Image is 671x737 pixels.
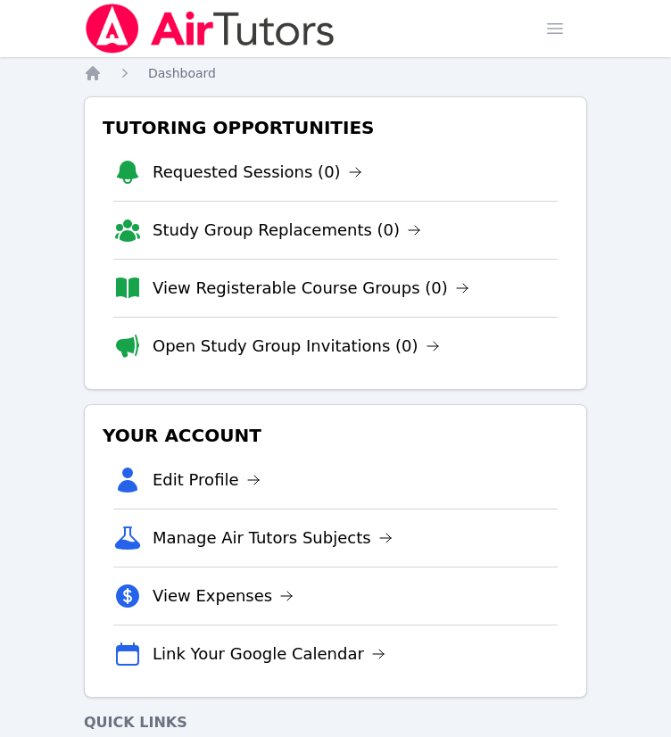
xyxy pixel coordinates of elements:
a: Study Group Replacements (0) [153,218,421,243]
h3: Your Account [99,419,572,451]
a: Open Study Group Invitations (0) [153,334,440,359]
a: Manage Air Tutors Subjects [153,526,393,551]
a: View Expenses [153,584,294,609]
img: Air Tutors [84,4,336,54]
a: Edit Profile [153,468,261,493]
h3: Tutoring Opportunities [99,112,572,144]
a: View Registerable Course Groups (0) [153,276,469,301]
a: Dashboard [148,64,216,82]
h4: Quick Links [84,712,587,733]
nav: Breadcrumb [84,64,587,82]
a: Link Your Google Calendar [153,642,385,667]
a: Requested Sessions (0) [153,160,362,185]
span: Dashboard [148,66,216,80]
